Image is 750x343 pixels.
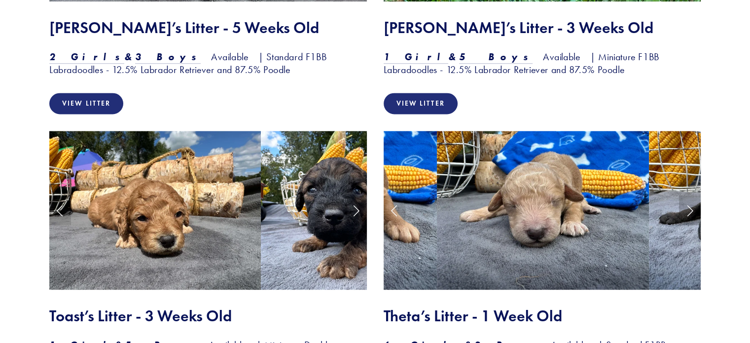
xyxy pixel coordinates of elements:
em: 3 Boys [135,51,201,63]
a: 1 Girl [384,51,449,64]
a: Previous Slide [49,195,71,225]
img: Dolly 3.jpg [49,131,261,290]
a: Previous Slide [384,195,405,225]
em: & [448,51,459,63]
h2: [PERSON_NAME]’s Litter - 3 Weeks Old [384,18,701,37]
a: Next Slide [345,195,367,225]
h3: Available | Miniature F1BB Labradoodles - 12.5% Labrador Retriever and 87.5% Poodle [384,50,701,76]
a: View Litter [49,93,123,114]
h2: Theta’s Litter - 1 Week Old [384,306,701,325]
em: & [124,51,135,63]
h2: [PERSON_NAME]’s Litter - 5 Weeks Old [49,18,367,37]
em: 2 Girls [49,51,124,63]
img: Winston 1.jpg [437,131,648,290]
a: Next Slide [679,195,701,225]
a: View Litter [384,93,458,114]
em: 5 Boys [459,51,533,63]
em: 1 Girl [384,51,449,63]
a: 3 Boys [135,51,201,64]
a: 2 Girls [49,51,124,64]
h2: Toast’s Litter - 3 Weeks Old [49,306,367,325]
img: Waylon 2.jpg [261,131,472,290]
h3: Available | Standard F1BB Labradoodles - 12.5% Labrador Retriever and 87.5% Poodle [49,50,367,76]
a: 5 Boys [459,51,533,64]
